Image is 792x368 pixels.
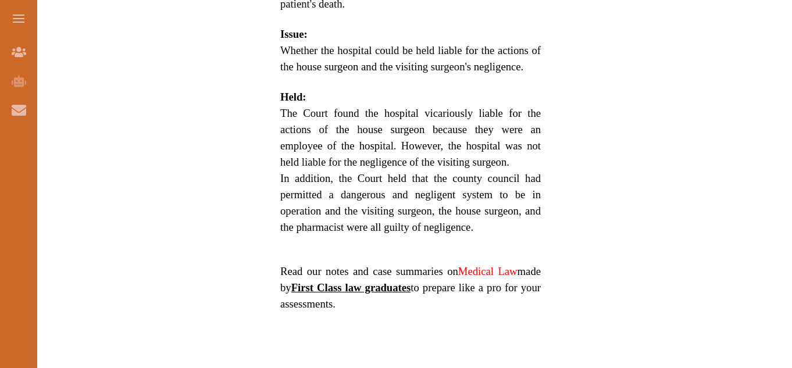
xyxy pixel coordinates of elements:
[458,265,518,277] a: Medical Law
[280,28,308,40] strong: Issue:
[280,91,306,103] strong: Held:
[280,44,541,73] span: Whether the hospital could be held liable for the actions of the house surgeon and the visiting s...
[280,107,541,168] span: The Court found the hospital vicariously liable for the actions of the house surgeon because they...
[280,172,541,233] span: In addition, the Court held that the county council had permitted a dangerous and negligent syste...
[291,281,411,294] strong: First Class law graduates
[280,265,541,310] span: Read our notes and case summaries on made by to prepare like a pro for your assessments.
